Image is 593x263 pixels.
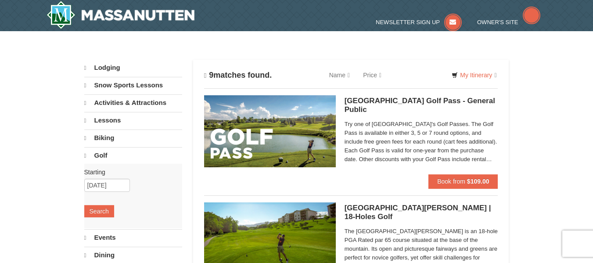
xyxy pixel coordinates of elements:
a: Snow Sports Lessons [84,77,182,94]
a: Events [84,229,182,246]
span: Book from [437,178,465,185]
a: My Itinerary [446,68,502,82]
button: Book from $109.00 [428,174,498,188]
a: Golf [84,147,182,164]
span: Newsletter Sign Up [376,19,440,25]
a: Biking [84,130,182,146]
img: 6619859-108-f6e09677.jpg [204,95,336,167]
a: Lessons [84,112,182,129]
label: Starting [84,168,176,177]
a: Newsletter Sign Up [376,19,462,25]
img: Massanutten Resort Logo [47,1,195,29]
a: Activities & Attractions [84,94,182,111]
button: Search [84,205,114,217]
a: Massanutten Resort [47,1,195,29]
a: Name [323,66,356,84]
span: Owner's Site [477,19,518,25]
a: Lodging [84,60,182,76]
a: Price [356,66,388,84]
h5: [GEOGRAPHIC_DATA][PERSON_NAME] | 18-Holes Golf [345,204,498,221]
span: Try one of [GEOGRAPHIC_DATA]'s Golf Passes. The Golf Pass is available in either 3, 5 or 7 round ... [345,120,498,164]
h5: [GEOGRAPHIC_DATA] Golf Pass - General Public [345,97,498,114]
a: Owner's Site [477,19,540,25]
strong: $109.00 [467,178,489,185]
